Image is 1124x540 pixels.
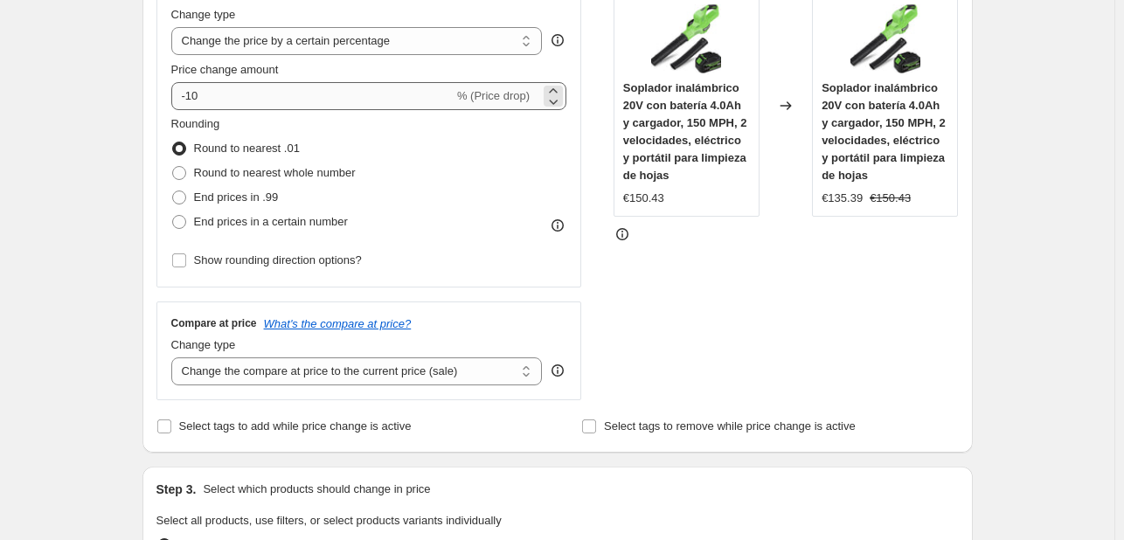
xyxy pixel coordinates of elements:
input: -15 [171,82,454,110]
span: Show rounding direction options? [194,253,362,267]
div: €135.39 [822,190,863,207]
h2: Step 3. [156,481,197,498]
h3: Compare at price [171,316,257,330]
span: Select tags to add while price change is active [179,419,412,433]
button: What's the compare at price? [264,317,412,330]
span: Soplador inalámbrico 20V con batería 4.0Ah y cargador, 150 MPH, 2 velocidades, eléctrico y portát... [623,81,747,182]
img: 615Ob8mPgCL._AC_SL1500_80x.jpg [850,4,920,74]
span: End prices in a certain number [194,215,348,228]
span: Change type [171,8,236,21]
span: Soplador inalámbrico 20V con batería 4.0Ah y cargador, 150 MPH, 2 velocidades, eléctrico y portát... [822,81,946,182]
strike: €150.43 [870,190,911,207]
span: Round to nearest whole number [194,166,356,179]
span: Change type [171,338,236,351]
div: help [549,31,566,49]
div: help [549,362,566,379]
span: Rounding [171,117,220,130]
span: Price change amount [171,63,279,76]
span: End prices in .99 [194,190,279,204]
div: €150.43 [623,190,664,207]
span: Select tags to remove while price change is active [604,419,856,433]
span: % (Price drop) [457,89,530,102]
img: 615Ob8mPgCL._AC_SL1500_80x.jpg [651,4,721,74]
span: Round to nearest .01 [194,142,300,155]
span: Select all products, use filters, or select products variants individually [156,514,502,527]
p: Select which products should change in price [203,481,430,498]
